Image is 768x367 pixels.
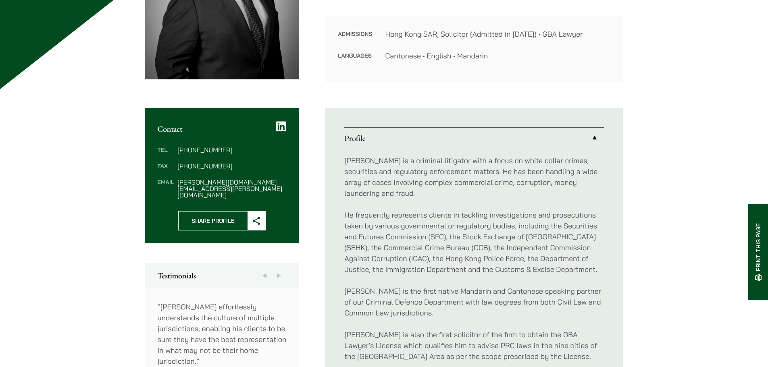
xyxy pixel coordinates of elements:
dd: Cantonese • English • Mandarin [385,50,610,61]
dt: Fax [158,163,174,179]
dt: Admissions [338,29,372,50]
button: Share Profile [178,211,266,230]
h2: Contact [158,124,287,134]
p: [PERSON_NAME] is the first native Mandarin and Cantonese speaking partner of our Criminal Defence... [344,286,604,318]
p: He frequently represents clients in tackling investigations and prosecutions taken by various gov... [344,209,604,275]
dt: Tel [158,147,174,163]
p: [PERSON_NAME] is also the first solicitor of the firm to obtain the GBA Lawyer’s License which qu... [344,329,604,362]
dd: [PHONE_NUMBER] [177,163,286,169]
dt: Email [158,179,174,198]
p: [PERSON_NAME] is a criminal litigator with a focus on white collar crimes, securities and regulat... [344,155,604,199]
h2: Testimonials [158,271,287,280]
dd: [PHONE_NUMBER] [177,147,286,153]
dt: Languages [338,50,372,61]
p: “[PERSON_NAME] effortlessly understands the culture of multiple jurisdictions, enabling his clien... [158,301,287,367]
span: Share Profile [179,211,248,230]
dd: Hong Kong SAR, Solicitor (Admitted in [DATE]) • GBA Lawyer [385,29,610,39]
dd: [PERSON_NAME][DOMAIN_NAME][EMAIL_ADDRESS][PERSON_NAME][DOMAIN_NAME] [177,179,286,198]
a: Profile [344,128,604,149]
